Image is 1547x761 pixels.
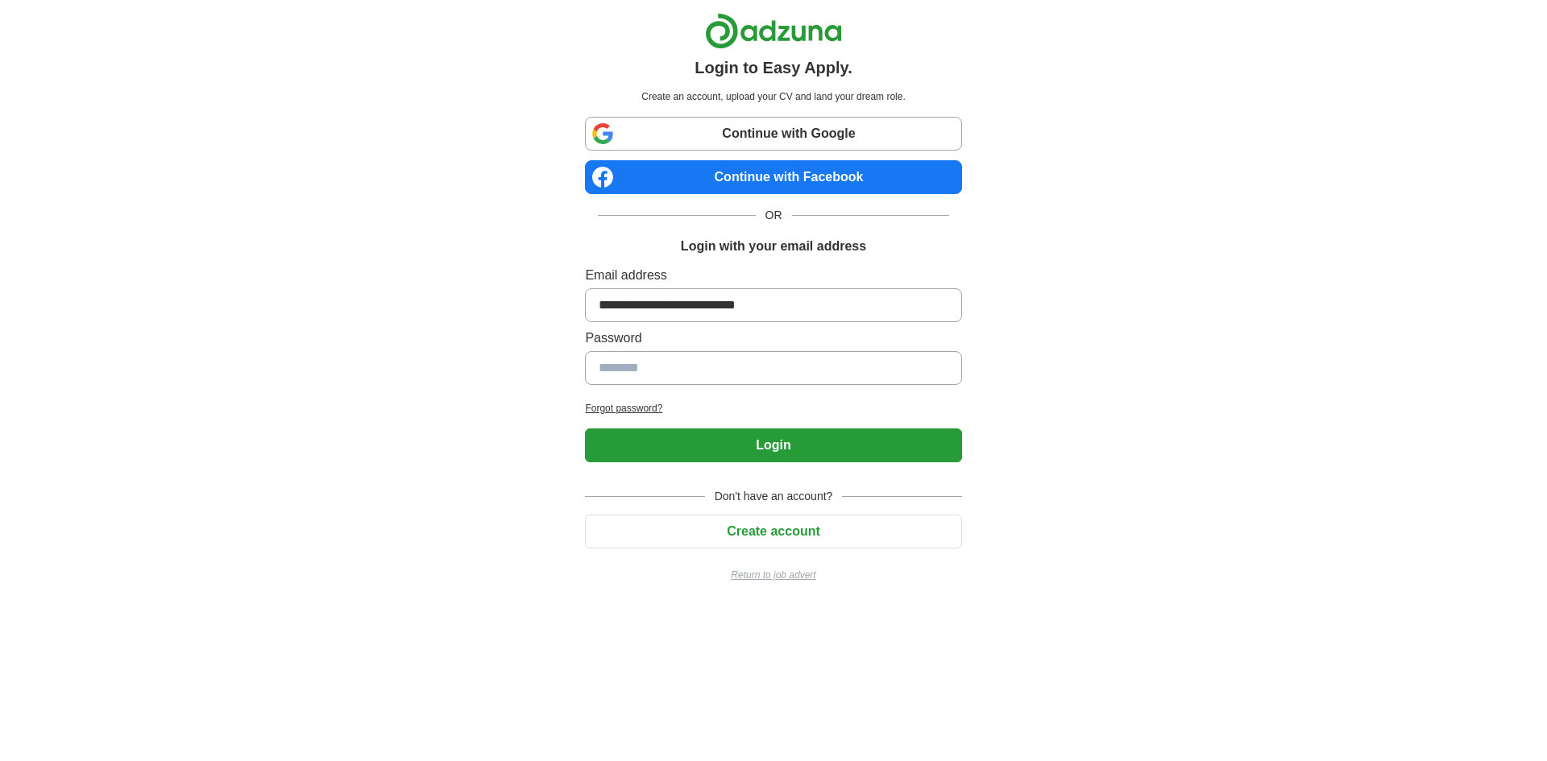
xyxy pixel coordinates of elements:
[585,524,961,538] a: Create account
[585,160,961,194] a: Continue with Facebook
[585,266,961,285] label: Email address
[695,56,852,80] h1: Login to Easy Apply.
[585,117,961,151] a: Continue with Google
[585,401,961,416] a: Forgot password?
[585,329,961,348] label: Password
[585,568,961,582] a: Return to job advert
[756,207,792,224] span: OR
[585,515,961,548] button: Create account
[588,89,958,104] p: Create an account, upload your CV and land your dream role.
[705,488,843,505] span: Don't have an account?
[681,237,866,256] h1: Login with your email address
[585,428,961,462] button: Login
[705,13,842,49] img: Adzuna logo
